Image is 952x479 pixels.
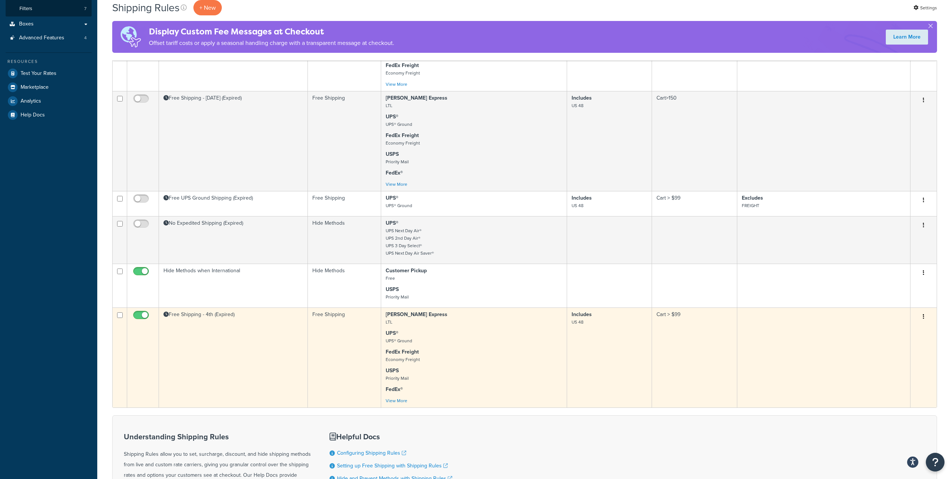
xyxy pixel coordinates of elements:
[386,121,412,128] small: UPS® Ground
[913,3,937,13] a: Settings
[308,191,381,216] td: Free Shipping
[386,375,409,382] small: Priority Mail
[386,219,398,227] strong: UPS®
[159,264,308,307] td: Hide Methods when International
[386,385,403,393] strong: FedEx®
[159,216,308,264] td: No Expedited Shipping (Expired)
[84,6,86,12] span: 7
[386,102,392,109] small: LTL
[386,113,398,121] strong: UPS®
[21,98,41,104] span: Analytics
[652,307,737,407] td: Cart > $99
[6,58,92,65] div: Resources
[386,348,419,356] strong: FedEx Freight
[6,2,92,16] a: Filters 7
[6,31,92,45] a: Advanced Features 4
[386,94,447,102] strong: [PERSON_NAME] Express
[6,67,92,80] a: Test Your Rates
[386,294,409,300] small: Priority Mail
[386,131,419,139] strong: FedEx Freight
[386,158,409,165] small: Priority Mail
[652,191,737,216] td: Cart > $99
[308,91,381,191] td: Free Shipping
[112,21,149,53] img: duties-banner-06bc72dcb5fe05cb3f9472aba00be2ae8eb53ab6f0d8bb03d382ba314ac3c341.png
[572,310,592,318] strong: Includes
[159,307,308,407] td: Free Shipping - 4th (Expired)
[21,70,56,77] span: Test Your Rates
[386,202,412,209] small: UPS® Ground
[6,94,92,108] a: Analytics
[308,216,381,264] td: Hide Methods
[572,319,584,325] small: US 48
[308,307,381,407] td: Free Shipping
[149,25,394,38] h4: Display Custom Fee Messages at Checkout
[386,70,420,76] small: Economy Freight
[19,21,34,27] span: Boxes
[308,264,381,307] td: Hide Methods
[84,35,87,41] span: 4
[926,453,945,472] button: Open Resource Center
[6,108,92,122] a: Help Docs
[6,2,92,16] li: Filters
[19,35,64,41] span: Advanced Features
[386,150,399,158] strong: USPS
[159,191,308,216] td: Free UPS Ground Shipping (Expired)
[159,91,308,191] td: Free Shipping - [DATE] (Expired)
[386,367,399,375] strong: USPS
[6,17,92,31] a: Boxes
[572,194,592,202] strong: Includes
[124,433,311,441] h3: Understanding Shipping Rules
[386,337,412,344] small: UPS® Ground
[21,84,49,91] span: Marketplace
[386,285,399,293] strong: USPS
[112,0,180,15] h1: Shipping Rules
[330,433,452,441] h3: Helpful Docs
[386,310,447,318] strong: [PERSON_NAME] Express
[386,397,407,404] a: View More
[652,91,737,191] td: Cart>150
[386,181,407,188] a: View More
[572,94,592,102] strong: Includes
[386,194,398,202] strong: UPS®
[886,30,928,45] a: Learn More
[6,31,92,45] li: Advanced Features
[386,61,419,69] strong: FedEx Freight
[572,102,584,109] small: US 48
[386,319,392,325] small: LTL
[149,38,394,48] p: Offset tariff costs or apply a seasonal handling charge with a transparent message at checkout.
[21,112,45,118] span: Help Docs
[742,202,759,209] small: FREIGHT
[19,6,32,12] span: Filters
[386,356,420,363] small: Economy Freight
[386,267,427,275] strong: Customer Pickup
[386,329,398,337] strong: UPS®
[386,140,420,146] small: Economy Freight
[386,169,403,177] strong: FedEx®
[742,194,763,202] strong: Excludes
[386,81,407,88] a: View More
[6,81,92,94] a: Marketplace
[337,462,448,470] a: Setting up Free Shipping with Shipping Rules
[572,202,584,209] small: US 48
[386,275,395,282] small: Free
[386,227,434,257] small: UPS Next Day Air® UPS 2nd Day Air® UPS 3 Day Select® UPS Next Day Air Saver®
[337,449,406,457] a: Configuring Shipping Rules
